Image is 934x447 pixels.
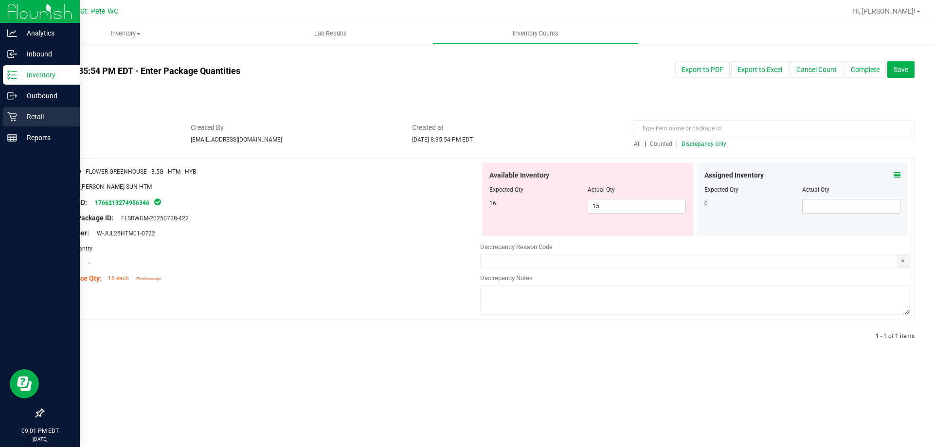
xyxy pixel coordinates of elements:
span: St. Pete WC [80,7,118,16]
span: FD - FLOWER GREENHOUSE - 3.5G - HTM - HYB [74,168,196,175]
span: Available Inventory [489,170,549,180]
p: 09:01 PM EDT [4,427,75,435]
span: 25 minutes ago [135,277,161,281]
div: Discrepancy Notes [480,273,910,283]
span: Save [894,66,908,73]
span: Lab Results [301,29,360,38]
span: Counted [650,141,672,147]
span: Inventory [24,29,228,38]
p: Inbound [17,48,75,60]
inline-svg: Retail [7,112,17,122]
span: Original Package ID: [51,214,113,222]
inline-svg: Inbound [7,49,17,59]
button: Complete [844,61,886,78]
a: Discrepancy only [679,141,726,147]
span: Actual Qty [588,186,615,193]
span: All [634,141,641,147]
span: Created By [191,123,398,133]
div: Expected Qty [704,185,803,194]
p: Inventory [17,69,75,81]
div: 0 [704,199,803,208]
span: | [676,141,678,147]
h4: [DATE] 8:35:54 PM EDT - Enter Package Quantities [43,66,545,76]
button: Export to Excel [731,61,789,78]
span: FLSRWGM-20250728-422 [116,215,189,222]
p: [DATE] [4,435,75,443]
div: Actual Qty [802,185,900,194]
p: Outbound [17,90,75,102]
span: select [897,254,909,268]
span: Created at [412,123,619,133]
span: Discrepancy Reason Code [480,243,553,250]
button: Save [887,61,915,78]
span: Hi, [PERSON_NAME]! [852,7,916,15]
inline-svg: Reports [7,133,17,143]
a: Lab Results [228,23,433,44]
p: Analytics [17,27,75,39]
a: 1766213274956346 [95,199,149,206]
span: FLO-[PERSON_NAME]-SUN-HTM [69,183,152,190]
span: 16 each [108,275,129,282]
span: Pantry [70,245,92,252]
span: In Sync [153,197,162,207]
inline-svg: Inventory [7,70,17,80]
input: 15 [588,199,685,213]
inline-svg: Outbound [7,91,17,101]
span: W-JUL25HTM01-0722 [92,230,155,237]
span: | [645,141,646,147]
span: Discrepancy only [682,141,726,147]
span: Assigned Inventory [704,170,764,180]
span: [EMAIL_ADDRESS][DOMAIN_NAME] [191,136,282,143]
a: Inventory Counts [433,23,638,44]
iframe: Resource center [10,369,39,398]
span: [DATE] 8:35:54 PM EDT [412,136,473,143]
span: -- [83,260,90,267]
a: Counted [647,141,676,147]
p: Reports [17,132,75,143]
input: Type item name or package id [634,120,915,137]
inline-svg: Analytics [7,28,17,38]
span: 1 - 1 of 1 items [876,333,915,340]
span: 16 [489,200,496,207]
span: Status [43,123,176,133]
a: Inventory [23,23,228,44]
span: Inventory Counts [500,29,572,38]
a: All [634,141,645,147]
button: Cancel Count [790,61,843,78]
p: Retail [17,111,75,123]
span: Expected Qty [489,186,523,193]
button: Export to PDF [675,61,730,78]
